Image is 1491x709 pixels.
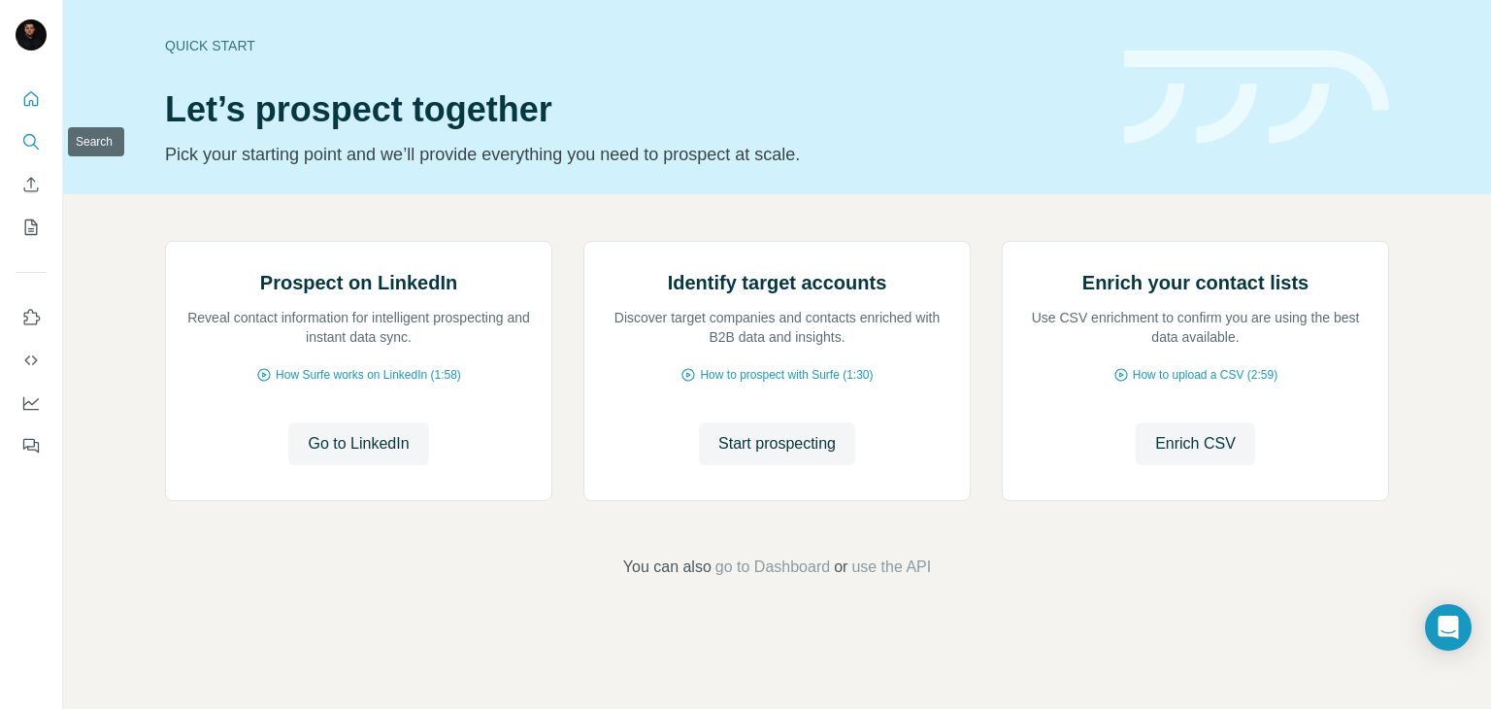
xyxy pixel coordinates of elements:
button: Use Surfe on LinkedIn [16,300,47,335]
p: Reveal contact information for intelligent prospecting and instant data sync. [185,308,532,347]
img: banner [1124,51,1389,145]
h2: Prospect on LinkedIn [260,269,457,296]
span: How Surfe works on LinkedIn (1:58) [276,366,461,384]
span: How to upload a CSV (2:59) [1133,366,1277,384]
span: You can also [623,556,712,579]
span: How to prospect with Surfe (1:30) [700,366,873,384]
button: go to Dashboard [715,556,830,579]
button: Enrich CSV [16,167,47,202]
button: Quick start [16,82,47,117]
button: Go to LinkedIn [288,422,428,465]
div: Quick start [165,36,1101,55]
p: Use CSV enrichment to confirm you are using the best data available. [1022,308,1369,347]
button: Use Surfe API [16,343,47,378]
button: Enrich CSV [1136,422,1255,465]
img: Avatar [16,19,47,51]
p: Discover target companies and contacts enriched with B2B data and insights. [604,308,950,347]
span: or [834,556,847,579]
h1: Let’s prospect together [165,90,1101,129]
button: use the API [851,556,931,579]
span: Start prospecting [718,432,836,456]
p: Pick your starting point and we’ll provide everything you need to prospect at scale. [165,141,1101,168]
button: Search [16,124,47,159]
span: Go to LinkedIn [308,432,409,456]
button: Dashboard [16,386,47,421]
h2: Identify target accounts [668,269,887,296]
span: Enrich CSV [1155,432,1236,456]
button: Feedback [16,428,47,463]
h2: Enrich your contact lists [1082,269,1309,296]
button: Start prospecting [699,422,855,465]
div: Open Intercom Messenger [1425,604,1472,651]
button: My lists [16,210,47,245]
